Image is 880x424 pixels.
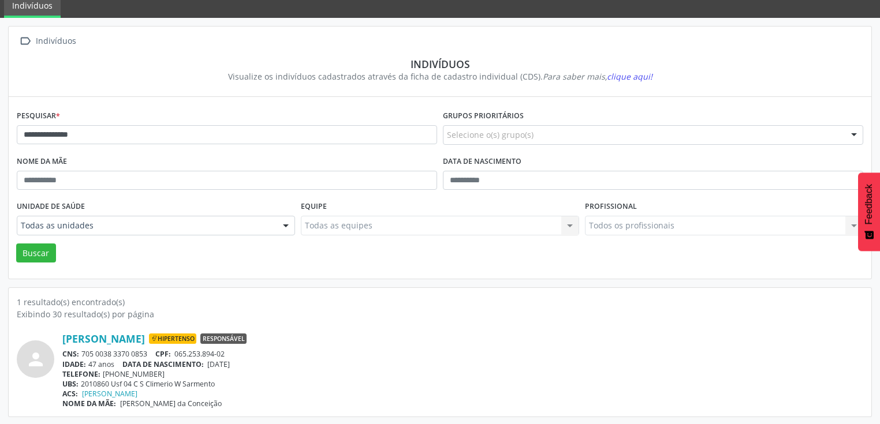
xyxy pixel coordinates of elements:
[16,243,56,263] button: Buscar
[62,379,863,389] div: 2010860 Usf 04 C S Climerio W Sarmento
[62,332,145,345] a: [PERSON_NAME]
[82,389,137,399] a: [PERSON_NAME]
[207,359,230,369] span: [DATE]
[174,349,225,359] span: 065.253.894-02
[62,359,86,369] span: IDADE:
[25,349,46,370] i: person
[17,198,85,216] label: Unidade de saúde
[443,107,524,125] label: Grupos prioritários
[443,153,521,171] label: Data de nascimento
[17,107,60,125] label: Pesquisar
[62,369,100,379] span: TELEFONE:
[62,369,863,379] div: [PHONE_NUMBER]
[607,71,652,82] span: clique aqui!
[17,296,863,308] div: 1 resultado(s) encontrado(s)
[200,333,247,344] span: Responsável
[33,33,78,50] div: Indivíduos
[149,333,196,344] span: Hipertenso
[122,359,204,369] span: DATA DE NASCIMENTO:
[585,198,637,216] label: Profissional
[17,33,33,50] i: 
[155,349,171,359] span: CPF:
[120,399,222,408] span: [PERSON_NAME] da Conceição
[62,379,79,389] span: UBS:
[17,33,78,50] a:  Indivíduos
[25,58,855,70] div: Indivíduos
[62,399,116,408] span: NOME DA MÃE:
[447,129,534,141] span: Selecione o(s) grupo(s)
[21,220,271,231] span: Todas as unidades
[17,153,67,171] label: Nome da mãe
[25,70,855,82] div: Visualize os indivíduos cadastrados através da ficha de cadastro individual (CDS).
[62,349,863,359] div: 705 0038 3370 0853
[301,198,327,216] label: Equipe
[858,172,880,251] button: Feedback - Mostrar pesquisa
[543,71,652,82] i: Para saber mais,
[864,184,874,224] span: Feedback
[62,359,863,369] div: 47 anos
[17,308,863,320] div: Exibindo 30 resultado(s) por página
[62,349,79,359] span: CNS:
[62,389,78,399] span: ACS:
